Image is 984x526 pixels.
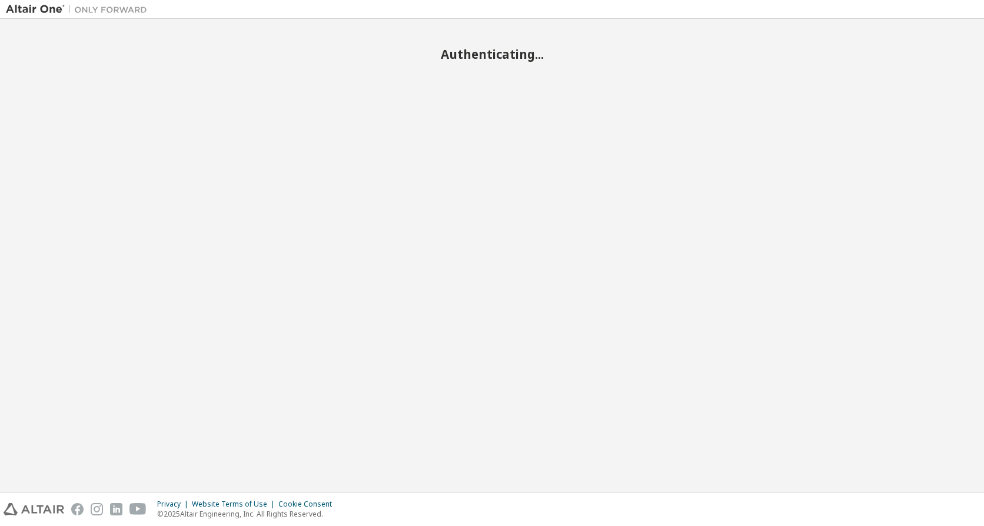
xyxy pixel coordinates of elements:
[6,46,978,62] h2: Authenticating...
[157,509,339,519] p: © 2025 Altair Engineering, Inc. All Rights Reserved.
[278,500,339,509] div: Cookie Consent
[6,4,153,15] img: Altair One
[91,503,103,515] img: instagram.svg
[129,503,147,515] img: youtube.svg
[71,503,84,515] img: facebook.svg
[4,503,64,515] img: altair_logo.svg
[157,500,192,509] div: Privacy
[192,500,278,509] div: Website Terms of Use
[110,503,122,515] img: linkedin.svg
